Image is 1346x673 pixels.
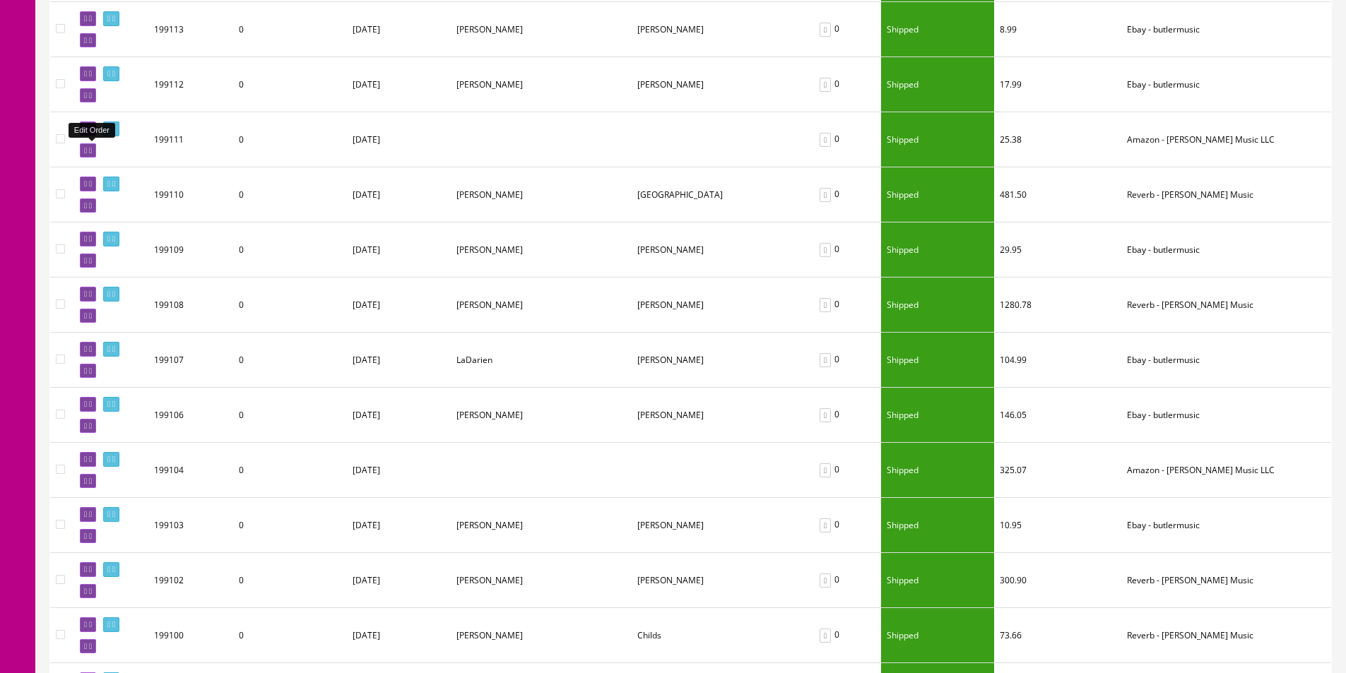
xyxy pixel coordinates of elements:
td: corey [451,57,632,112]
td: Shipped [881,553,994,608]
td: Shipped [881,608,994,663]
td: [DATE] [347,553,451,608]
td: 0 [810,608,881,663]
td: 0 [233,112,347,167]
td: 0 [810,2,881,57]
td: 325.07 [994,443,1121,498]
td: 0 [233,333,347,388]
td: 199100 [148,608,233,663]
td: 0 [233,388,347,443]
td: 0 [233,2,347,57]
div: Edit Order [69,123,115,138]
td: 199113 [148,2,233,57]
td: Childs [632,608,810,663]
td: 1280.78 [994,278,1121,333]
td: 199102 [148,553,233,608]
td: 25.38 [994,112,1121,167]
td: 17.99 [994,57,1121,112]
td: 0 [810,388,881,443]
td: Ebay - butlermusic [1121,498,1331,553]
td: 199104 [148,443,233,498]
td: Shipped [881,222,994,278]
td: [DATE] [347,57,451,112]
td: 10.95 [994,498,1121,553]
td: Shipped [881,333,994,388]
td: 0 [810,443,881,498]
td: [DATE] [347,278,451,333]
td: Thomas [632,333,810,388]
td: Mc kelvie [632,222,810,278]
td: Lusby [632,553,810,608]
td: 199109 [148,222,233,278]
td: 0 [233,498,347,553]
td: 0 [810,167,881,222]
td: 73.66 [994,608,1121,663]
td: Kerry [451,222,632,278]
td: Ted [451,553,632,608]
td: 0 [233,553,347,608]
td: William [451,2,632,57]
td: 199108 [148,278,233,333]
td: Anthony [451,608,632,663]
td: 146.05 [994,388,1121,443]
td: 199107 [148,333,233,388]
td: 481.50 [994,167,1121,222]
td: 0 [810,57,881,112]
td: 0 [810,333,881,388]
td: 199110 [148,167,233,222]
td: [DATE] [347,112,451,167]
td: Healy [632,2,810,57]
td: [DATE] [347,167,451,222]
td: Reverb - Butler Music [1121,278,1331,333]
td: [DATE] [347,388,451,443]
td: Shipped [881,278,994,333]
td: OBrien [632,498,810,553]
td: hargrove [632,57,810,112]
td: Reverb - Butler Music [1121,167,1331,222]
td: 199111 [148,112,233,167]
td: 0 [810,278,881,333]
td: [DATE] [347,333,451,388]
td: [DATE] [347,222,451,278]
td: Lima [632,167,810,222]
td: 0 [810,222,881,278]
td: Ebay - butlermusic [1121,333,1331,388]
td: 0 [233,167,347,222]
td: LaDarien [451,333,632,388]
td: lynch [632,388,810,443]
td: Reverb - Butler Music [1121,553,1331,608]
td: 199103 [148,498,233,553]
td: 0 [233,222,347,278]
td: Robert [451,388,632,443]
td: Ebay - butlermusic [1121,388,1331,443]
td: Timothy [451,498,632,553]
td: 300.90 [994,553,1121,608]
td: Shipped [881,57,994,112]
td: 0 [810,498,881,553]
td: Shipped [881,388,994,443]
td: Ebay - butlermusic [1121,222,1331,278]
td: Dudley [632,278,810,333]
td: [DATE] [347,443,451,498]
td: 8.99 [994,2,1121,57]
td: [DATE] [347,498,451,553]
td: Shipped [881,2,994,57]
td: 0 [233,278,347,333]
td: Tom [451,278,632,333]
td: Shipped [881,167,994,222]
td: 0 [233,608,347,663]
td: Amazon - Butler Music LLC [1121,112,1331,167]
td: Amazon - Butler Music LLC [1121,443,1331,498]
td: 0 [810,112,881,167]
td: Shipped [881,443,994,498]
td: 0 [233,443,347,498]
td: [DATE] [347,608,451,663]
td: 0 [233,57,347,112]
td: Sam [451,167,632,222]
td: [DATE] [347,2,451,57]
td: 104.99 [994,333,1121,388]
td: Shipped [881,498,994,553]
td: Ebay - butlermusic [1121,57,1331,112]
td: Shipped [881,112,994,167]
td: 199106 [148,388,233,443]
